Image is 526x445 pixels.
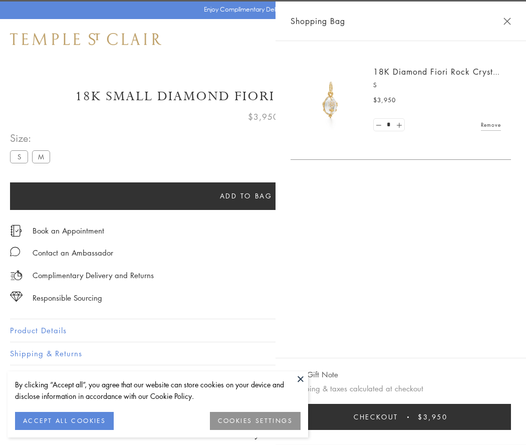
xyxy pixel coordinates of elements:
button: ACCEPT ALL COOKIES [15,412,114,430]
h1: 18K Small Diamond Fiori Rock Crystal Amulet [10,88,516,105]
p: S [373,80,501,90]
img: P51889-E11FIORI [301,70,361,130]
button: Shipping & Returns [10,342,516,365]
span: Size: [10,130,54,146]
a: Set quantity to 2 [394,119,404,131]
img: MessageIcon-01_2.svg [10,247,20,257]
a: Book an Appointment [33,225,104,236]
button: Add to bag [10,182,482,210]
div: Responsible Sourcing [33,292,102,304]
label: M [32,150,50,163]
img: Temple St. Clair [10,33,161,45]
button: COOKIES SETTINGS [210,412,301,430]
img: icon_appointment.svg [10,225,22,237]
button: Close Shopping Bag [503,18,511,25]
div: By clicking “Accept all”, you agree that our website can store cookies on your device and disclos... [15,379,301,402]
span: $3,950 [373,95,396,105]
button: Add Gift Note [291,368,338,381]
button: Checkout $3,950 [291,404,511,430]
a: Set quantity to 0 [374,119,384,131]
p: Complimentary Delivery and Returns [33,269,154,282]
img: icon_delivery.svg [10,269,23,282]
span: $3,950 [418,411,448,422]
a: Remove [481,119,501,130]
img: icon_sourcing.svg [10,292,23,302]
p: Enjoy Complimentary Delivery & Returns [204,5,318,15]
span: Shopping Bag [291,15,345,28]
button: Product Details [10,319,516,342]
button: Gifting [10,365,516,388]
span: $3,950 [248,110,279,123]
span: Add to bag [220,190,273,201]
label: S [10,150,28,163]
p: Shipping & taxes calculated at checkout [291,382,511,395]
span: Checkout [354,411,398,422]
div: Contact an Ambassador [33,247,113,259]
